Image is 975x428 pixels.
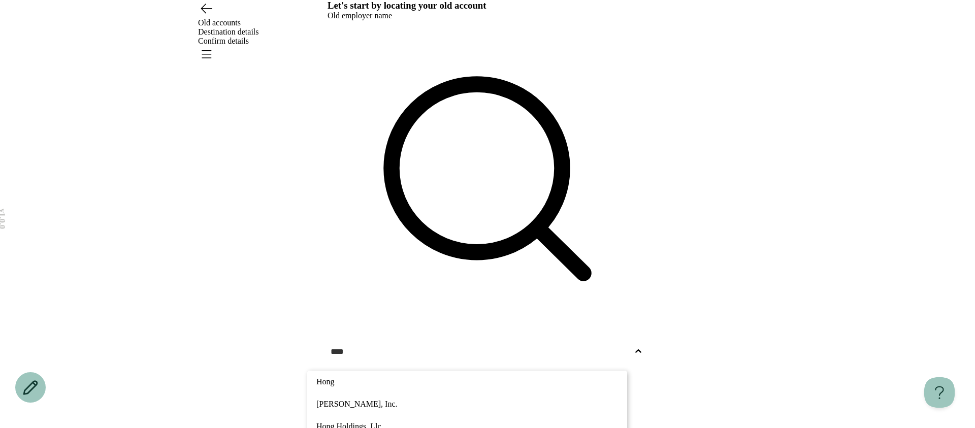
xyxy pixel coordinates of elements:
[198,27,259,36] span: Destination details
[316,398,618,410] p: [PERSON_NAME], Inc.
[198,18,241,27] span: Old accounts
[198,37,249,45] span: Confirm details
[924,377,955,408] iframe: Toggle Customer Support
[198,46,214,62] button: Open menu
[316,376,618,388] p: Hong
